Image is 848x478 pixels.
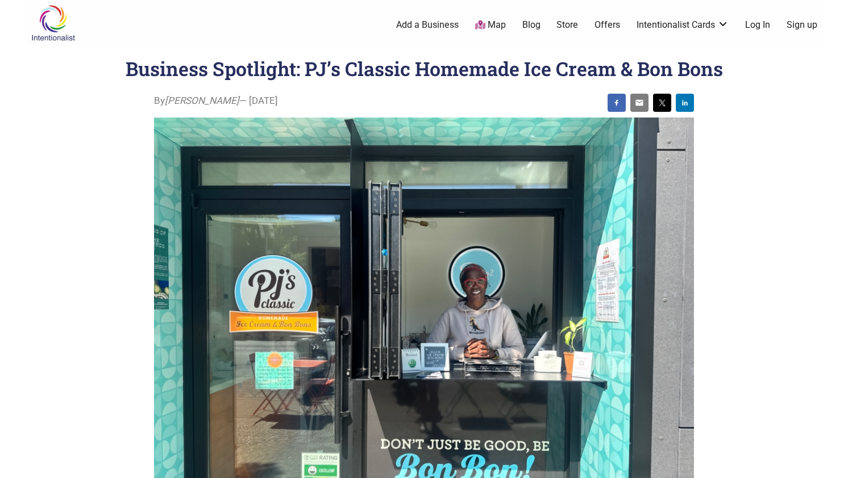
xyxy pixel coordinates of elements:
a: Sign up [787,19,817,31]
img: twitter sharing button [658,98,667,107]
img: Intentionalist [26,5,80,41]
img: linkedin sharing button [680,98,689,107]
img: facebook sharing button [612,98,621,107]
a: Add a Business [396,19,459,31]
i: [PERSON_NAME] [165,95,239,106]
a: Intentionalist Cards [637,19,729,31]
a: Log In [745,19,770,31]
h1: Business Spotlight: PJ’s Classic Homemade Ice Cream & Bon Bons [126,56,723,81]
span: By — [DATE] [154,94,278,108]
a: Map [475,19,506,32]
a: Offers [595,19,620,31]
a: Store [556,19,578,31]
img: email sharing button [635,98,644,107]
a: Blog [522,19,541,31]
